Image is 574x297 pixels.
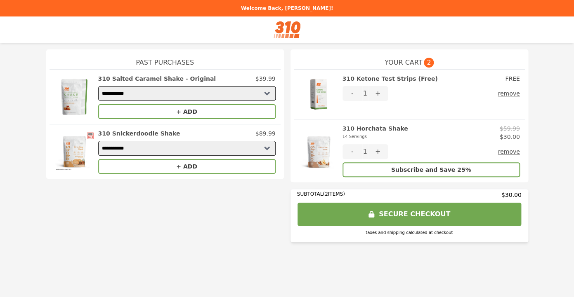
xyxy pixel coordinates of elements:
[362,144,368,159] div: 1
[498,144,520,159] button: remove
[54,129,94,174] img: 310 Snickerdoodle Shake
[98,141,276,156] select: Select a product variant
[274,21,300,38] img: Brand Logo
[255,75,276,83] p: $39.99
[500,124,520,133] p: $59.99
[98,159,276,174] button: + ADD
[98,129,180,138] h2: 310 Snickerdoodle Shake
[424,58,434,68] span: 2
[343,124,408,141] h2: 310 Horchata Shake
[501,191,522,199] span: $30.00
[368,144,388,159] button: +
[5,5,569,12] p: Welcome Back, [PERSON_NAME]!
[98,104,276,119] button: + ADD
[343,86,362,101] button: -
[368,86,388,101] button: +
[297,191,323,197] span: SUBTOTAL
[343,162,520,177] button: Subscribe and Save 25%
[297,229,522,236] div: taxes and shipping calculated at checkout
[297,202,522,226] button: SECURE CHECKOUT
[299,75,338,114] img: 310 Ketone Test Strips (Free)
[343,75,438,83] h2: 310 Ketone Test Strips (Free)
[385,58,422,68] span: YOUR CART
[362,86,368,101] div: 1
[50,49,281,69] h1: Past Purchases
[498,86,520,101] button: remove
[299,124,338,177] img: 310 Horchata Shake
[54,75,94,119] img: 310 Salted Caramel Shake - Original
[505,75,520,83] p: FREE
[323,191,345,197] span: ( 2 ITEMS)
[98,86,276,101] select: Select a product variant
[343,144,362,159] button: -
[98,75,216,83] h2: 310 Salted Caramel Shake - Original
[500,133,520,141] p: $30.00
[343,133,408,141] div: 14 Servings
[255,129,276,138] p: $89.99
